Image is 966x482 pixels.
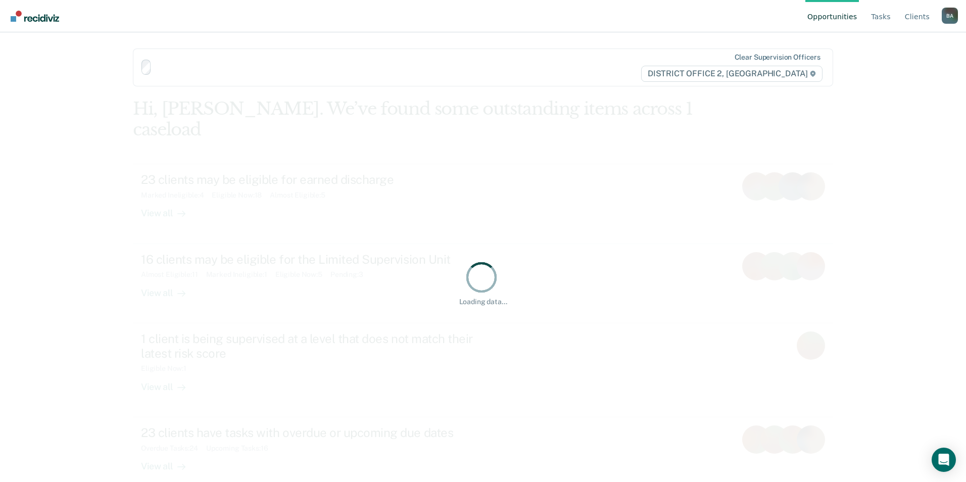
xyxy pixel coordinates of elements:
[641,66,823,82] span: DISTRICT OFFICE 2, [GEOGRAPHIC_DATA]
[942,8,958,24] div: B A
[459,298,507,306] div: Loading data...
[932,448,956,472] div: Open Intercom Messenger
[735,53,820,62] div: Clear supervision officers
[942,8,958,24] button: Profile dropdown button
[11,11,59,22] img: Recidiviz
